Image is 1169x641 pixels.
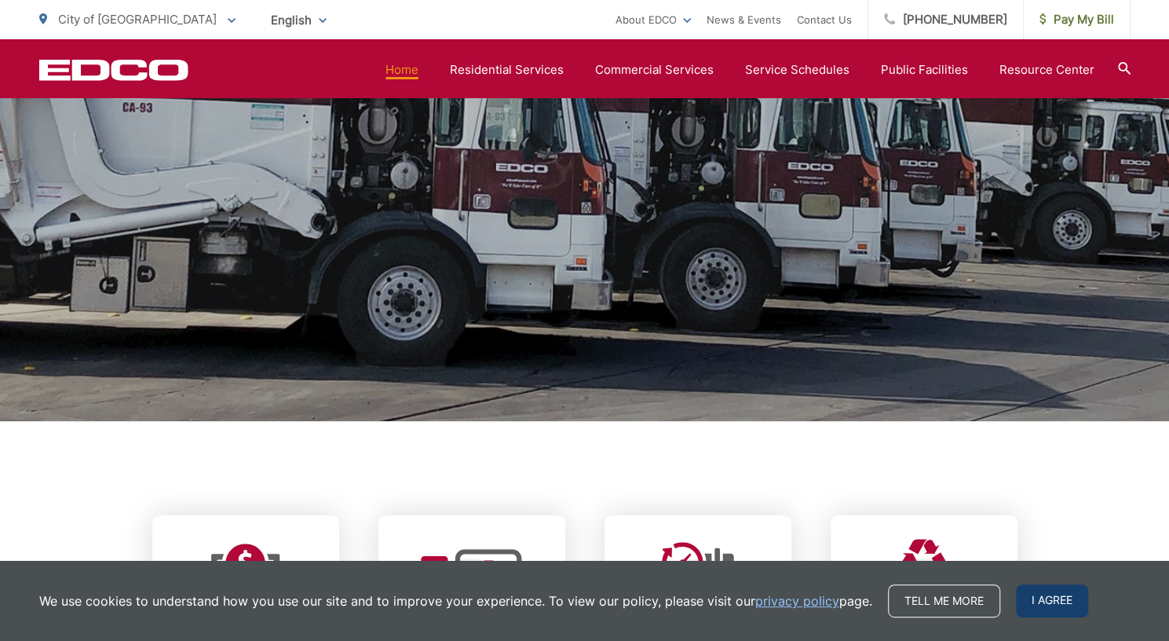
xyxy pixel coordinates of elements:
[745,60,849,79] a: Service Schedules
[1039,10,1114,29] span: Pay My Bill
[450,60,564,79] a: Residential Services
[595,60,714,79] a: Commercial Services
[881,60,968,79] a: Public Facilities
[755,592,839,610] a: privacy policy
[888,584,1000,617] a: Tell me more
[385,60,418,79] a: Home
[999,60,1094,79] a: Resource Center
[797,10,852,29] a: Contact Us
[39,59,188,81] a: EDCD logo. Return to the homepage.
[1016,584,1088,617] span: I agree
[259,6,338,34] span: English
[58,12,217,27] span: City of [GEOGRAPHIC_DATA]
[39,592,872,610] p: We use cookies to understand how you use our site and to improve your experience. To view our pol...
[616,10,691,29] a: About EDCO
[707,10,781,29] a: News & Events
